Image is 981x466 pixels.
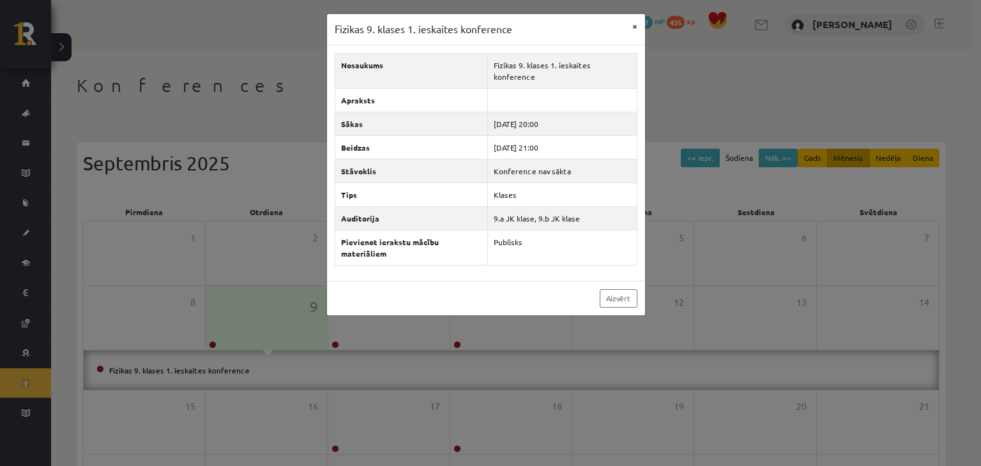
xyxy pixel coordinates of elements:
th: Sākas [335,112,488,135]
th: Tips [335,183,488,206]
th: Pievienot ierakstu mācību materiāliem [335,230,488,265]
th: Nosaukums [335,53,488,88]
td: [DATE] 20:00 [488,112,637,135]
td: Publisks [488,230,637,265]
th: Beidzas [335,135,488,159]
td: [DATE] 21:00 [488,135,637,159]
td: Klases [488,183,637,206]
td: 9.a JK klase, 9.b JK klase [488,206,637,230]
a: Aizvērt [600,289,637,308]
th: Apraksts [335,88,488,112]
h3: Fizikas 9. klases 1. ieskaites konference [335,22,512,37]
th: Stāvoklis [335,159,488,183]
th: Auditorija [335,206,488,230]
td: Fizikas 9. klases 1. ieskaites konference [488,53,637,88]
td: Konference nav sākta [488,159,637,183]
button: × [625,14,645,38]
